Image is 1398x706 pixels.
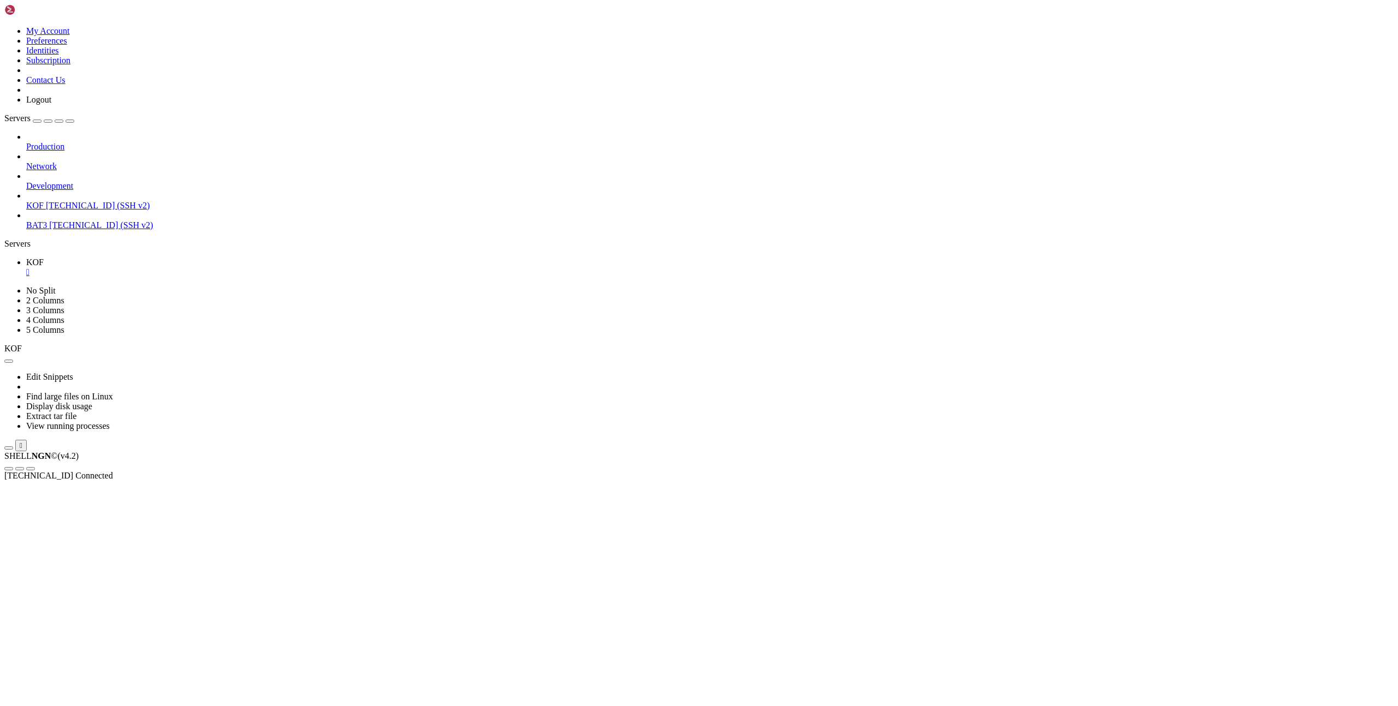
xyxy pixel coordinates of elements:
[26,171,1394,191] li: Development
[26,132,1394,152] li: Production
[26,142,1394,152] a: Production
[4,344,22,353] span: KOF
[26,181,1394,191] a: Development
[4,239,1394,249] div: Servers
[26,201,44,210] span: KOF
[26,211,1394,230] li: BAT3 [TECHNICAL_ID] (SSH v2)
[26,46,59,55] a: Identities
[46,201,150,210] span: [TECHNICAL_ID] (SSH v2)
[26,201,1394,211] a: KOF [TECHNICAL_ID] (SSH v2)
[26,36,67,45] a: Preferences
[26,267,1394,277] a: 
[26,325,64,334] a: 5 Columns
[26,411,76,421] a: Extract tar file
[15,440,27,451] button: 
[26,26,70,35] a: My Account
[26,161,57,171] span: Network
[26,75,66,85] a: Contact Us
[26,306,64,315] a: 3 Columns
[26,258,44,267] span: KOF
[26,220,1394,230] a: BAT3 [TECHNICAL_ID] (SSH v2)
[26,315,64,325] a: 4 Columns
[26,181,73,190] span: Development
[26,220,47,230] span: BAT3
[26,286,56,295] a: No Split
[26,191,1394,211] li: KOF [TECHNICAL_ID] (SSH v2)
[26,372,73,381] a: Edit Snippets
[20,441,22,450] div: 
[26,95,51,104] a: Logout
[26,258,1394,277] a: KOF
[4,113,31,123] span: Servers
[26,161,1394,171] a: Network
[26,421,110,430] a: View running processes
[26,402,92,411] a: Display disk usage
[4,113,74,123] a: Servers
[26,296,64,305] a: 2 Columns
[49,220,153,230] span: [TECHNICAL_ID] (SSH v2)
[26,56,70,65] a: Subscription
[26,142,64,151] span: Production
[26,392,113,401] a: Find large files on Linux
[26,152,1394,171] li: Network
[4,4,67,15] img: Shellngn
